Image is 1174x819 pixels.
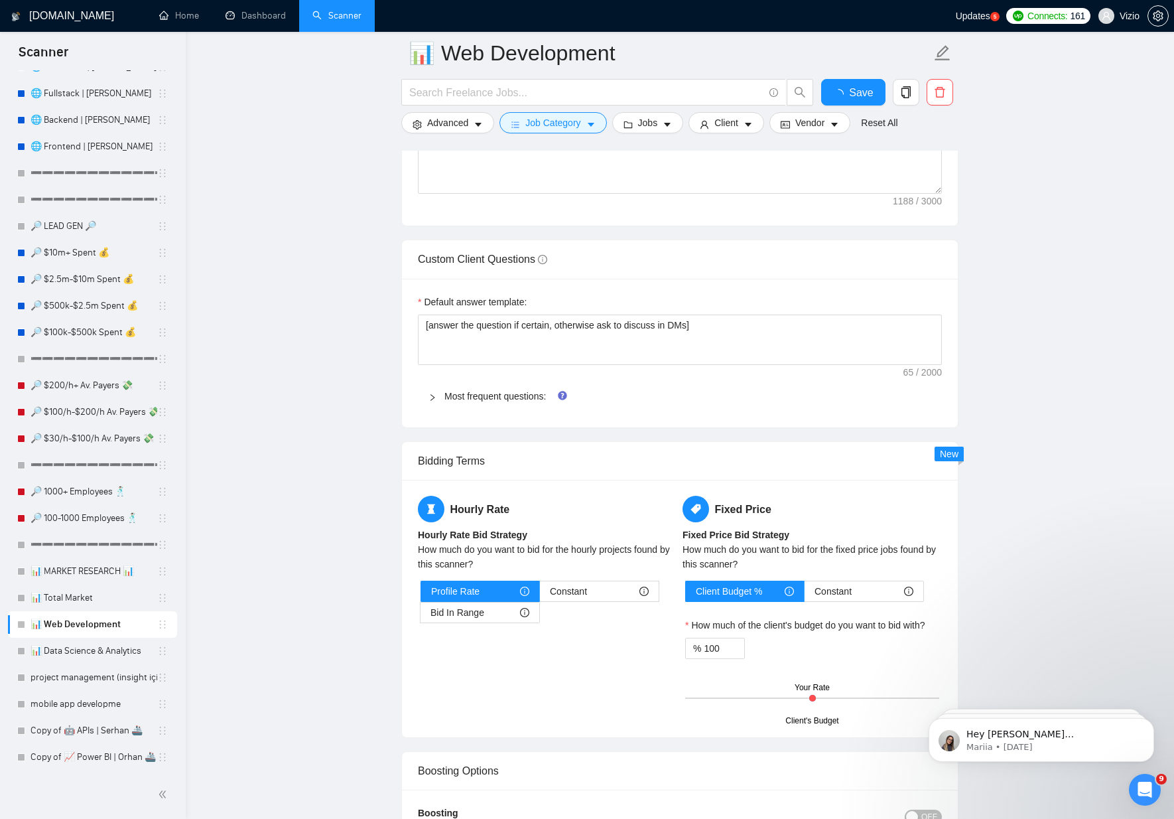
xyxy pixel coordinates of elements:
span: Client [714,115,738,130]
span: holder [157,540,168,550]
span: info-circle [904,587,913,596]
a: Copy of 🤖 APIs | Serhan 🚢 [31,717,157,744]
text: 5 [993,14,996,20]
a: 📊 Web Development [31,611,157,638]
button: idcardVendorcaret-down [769,112,850,133]
span: holder [157,725,168,736]
span: info-circle [769,88,778,97]
span: caret-down [586,119,596,129]
li: 🔎 $2.5m-$10m Spent 💰 [8,266,177,293]
img: upwork-logo.png [1013,11,1023,21]
a: mobile app developme [31,691,157,717]
a: 🌐 Frontend | [PERSON_NAME] [31,133,157,160]
span: holder [157,380,168,391]
span: info-circle [785,587,794,596]
span: holder [157,513,168,524]
li: ➖➖➖➖➖➖➖➖➖➖➖➖➖➖➖➖➖➖➖ [8,160,177,186]
a: 📊 Data Science & Analytics [31,638,157,664]
span: holder [157,752,168,763]
li: Copy of 🤖 APIs | Serhan 🚢 [8,717,177,744]
span: holder [157,354,168,364]
span: info-circle [520,587,529,596]
div: How much do you want to bid for the hourly projects found by this scanner? [418,542,677,571]
span: New [940,449,958,459]
a: ➖➖➖➖➖➖➖➖➖➖➖➖➖➖➖➖➖➖➖ [31,160,157,186]
li: ➖➖➖➖➖➖➖➖➖➖➖➖➖➖➖➖➖➖➖ [8,452,177,479]
a: 🔎 $2.5m-$10m Spent 💰 [31,266,157,293]
span: Job Category [525,115,580,130]
a: dashboardDashboard [226,10,286,21]
a: 🔎 100-1000 Employees 🕺🏻 [31,505,157,532]
span: search [787,86,813,98]
h5: Hourly Rate [418,496,677,522]
span: Custom Client Questions [418,254,547,265]
span: user [700,119,709,129]
a: homeHome [159,10,199,21]
span: holder [157,646,168,656]
span: tag [683,496,709,522]
span: folder [623,119,633,129]
button: settingAdvancedcaret-down [401,112,494,133]
span: holder [157,486,168,497]
label: How much of the client's budget do you want to bid with? [685,618,925,633]
span: info-circle [538,255,547,264]
span: Jobs [638,115,658,130]
button: userClientcaret-down [688,112,764,133]
span: hourglass [418,496,444,522]
a: 🌐 Backend | [PERSON_NAME] [31,107,157,133]
span: holder [157,327,168,338]
span: 161 [1070,9,1084,23]
button: barsJob Categorycaret-down [499,112,606,133]
a: 📊 MARKET RESEARCH 📊 [31,558,157,585]
span: caret-down [663,119,672,129]
input: Scanner name... [409,37,931,70]
a: 🔎 $100/h-$200/h Av. Payers 💸 [31,399,157,425]
b: Fixed Price Bid Strategy [683,530,789,540]
span: holder [157,566,168,577]
span: Bid In Range [430,603,484,623]
li: 🔎 100-1000 Employees 🕺🏻 [8,505,177,532]
img: logo [11,6,21,27]
iframe: Intercom notifications message [909,690,1174,783]
li: Copy of 📈 Power BI | Orhan 🚢 [8,744,177,771]
button: Save [821,79,885,106]
a: ➖➖➖➖➖➖➖➖➖➖➖➖➖➖➖➖➖➖➖ [31,532,157,558]
li: 🔎 1000+ Employees 🕺🏻 [8,479,177,505]
li: 🔎 LEAD GEN 🔎 [8,213,177,240]
li: 📊 Total Market [8,585,177,611]
span: caret-down [474,119,483,129]
li: 🌐 Fullstack | Bera [8,80,177,107]
span: edit [934,44,951,62]
span: right [428,394,436,402]
span: 9 [1156,774,1167,784]
a: 🔎 $200/h+ Av. Payers 💸 [31,372,157,399]
a: ➖➖➖➖➖➖➖➖➖➖➖➖➖➖➖➖➖➖➖ [31,452,157,479]
li: 🔎 $10m+ Spent 💰 [8,240,177,266]
input: Search Freelance Jobs... [409,84,763,101]
span: loading [833,89,849,100]
span: holder [157,274,168,285]
li: ➖➖➖➖➖➖➖➖➖➖➖➖➖➖➖➖➖➖➖ [8,532,177,558]
button: folderJobscaret-down [612,112,684,133]
span: holder [157,115,168,125]
a: 📊 Total Market [31,585,157,611]
div: Client's Budget [785,715,838,727]
span: copy [893,86,919,98]
span: Scanner [8,42,79,70]
li: 🔎 $500k-$2.5m Spent 💰 [8,293,177,319]
span: Client Budget % [696,581,762,601]
span: delete [927,86,952,98]
a: searchScanner [312,10,361,21]
span: Profile Rate [431,581,480,601]
a: 🔎 $30/h-$100/h Av. Payers 💸 [31,425,157,452]
iframe: Intercom live chat [1129,774,1161,806]
span: holder [157,168,168,179]
a: Most frequent questions: [444,391,546,402]
a: 🔎 $10m+ Spent 💰 [31,240,157,266]
button: setting [1147,5,1169,27]
a: 🔎 $500k-$2.5m Spent 💰 [31,293,157,319]
a: project management (insight için) [31,664,157,691]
